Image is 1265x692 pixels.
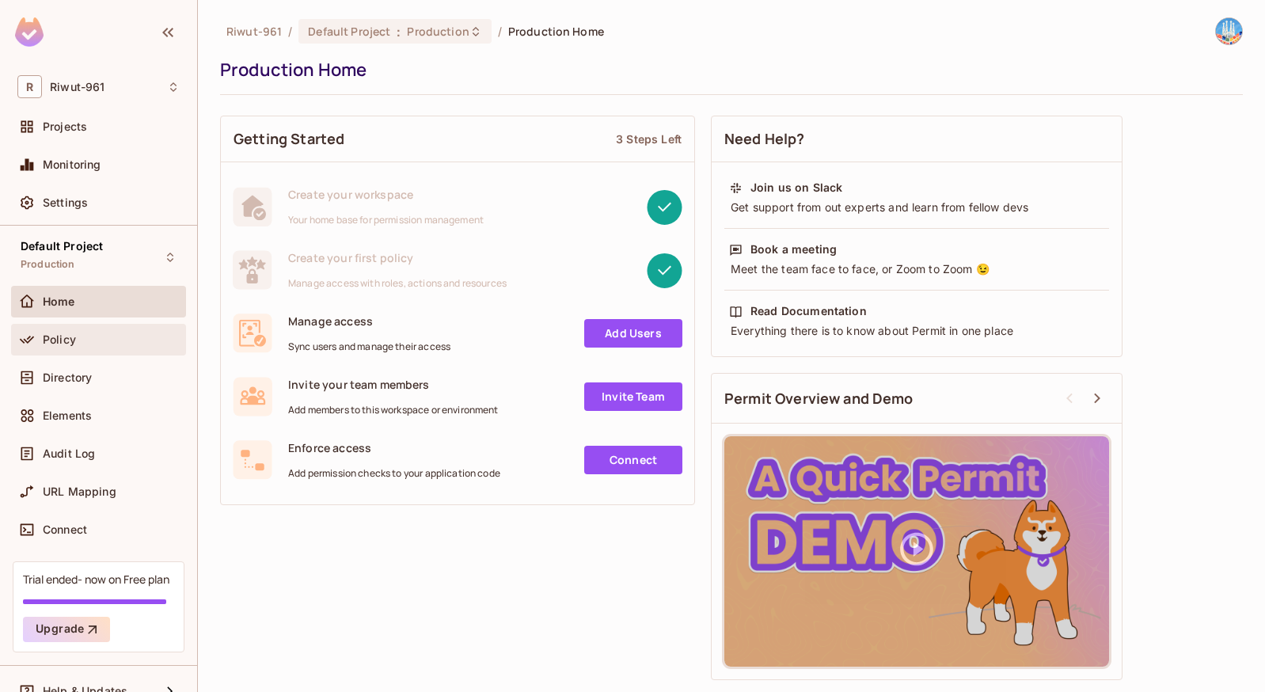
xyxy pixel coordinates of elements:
[23,617,110,642] button: Upgrade
[288,277,507,290] span: Manage access with roles, actions and resources
[750,241,837,257] div: Book a meeting
[729,200,1104,215] div: Get support from out experts and learn from fellow devs
[584,446,682,474] a: Connect
[43,371,92,384] span: Directory
[23,572,169,587] div: Trial ended- now on Free plan
[220,58,1235,82] div: Production Home
[498,24,502,39] li: /
[750,303,867,319] div: Read Documentation
[288,24,292,39] li: /
[43,158,101,171] span: Monitoring
[1216,18,1242,44] img: Riwut
[407,24,469,39] span: Production
[43,196,88,209] span: Settings
[43,523,87,536] span: Connect
[43,120,87,133] span: Projects
[21,258,75,271] span: Production
[288,250,507,265] span: Create your first policy
[43,333,76,346] span: Policy
[308,24,390,39] span: Default Project
[616,131,682,146] div: 3 Steps Left
[234,129,344,149] span: Getting Started
[288,440,500,455] span: Enforce access
[43,295,75,308] span: Home
[396,25,401,38] span: :
[50,81,104,93] span: Workspace: Riwut-961
[288,314,450,329] span: Manage access
[724,129,805,149] span: Need Help?
[584,382,682,411] a: Invite Team
[226,24,282,39] span: the active workspace
[43,447,95,460] span: Audit Log
[584,319,682,348] a: Add Users
[288,187,484,202] span: Create your workspace
[15,17,44,47] img: SReyMgAAAABJRU5ErkJggg==
[288,214,484,226] span: Your home base for permission management
[288,404,499,416] span: Add members to this workspace or environment
[508,24,604,39] span: Production Home
[288,377,499,392] span: Invite your team members
[17,75,42,98] span: R
[724,389,914,409] span: Permit Overview and Demo
[21,240,103,253] span: Default Project
[288,467,500,480] span: Add permission checks to your application code
[729,261,1104,277] div: Meet the team face to face, or Zoom to Zoom 😉
[288,340,450,353] span: Sync users and manage their access
[43,409,92,422] span: Elements
[729,323,1104,339] div: Everything there is to know about Permit in one place
[43,485,116,498] span: URL Mapping
[750,180,842,196] div: Join us on Slack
